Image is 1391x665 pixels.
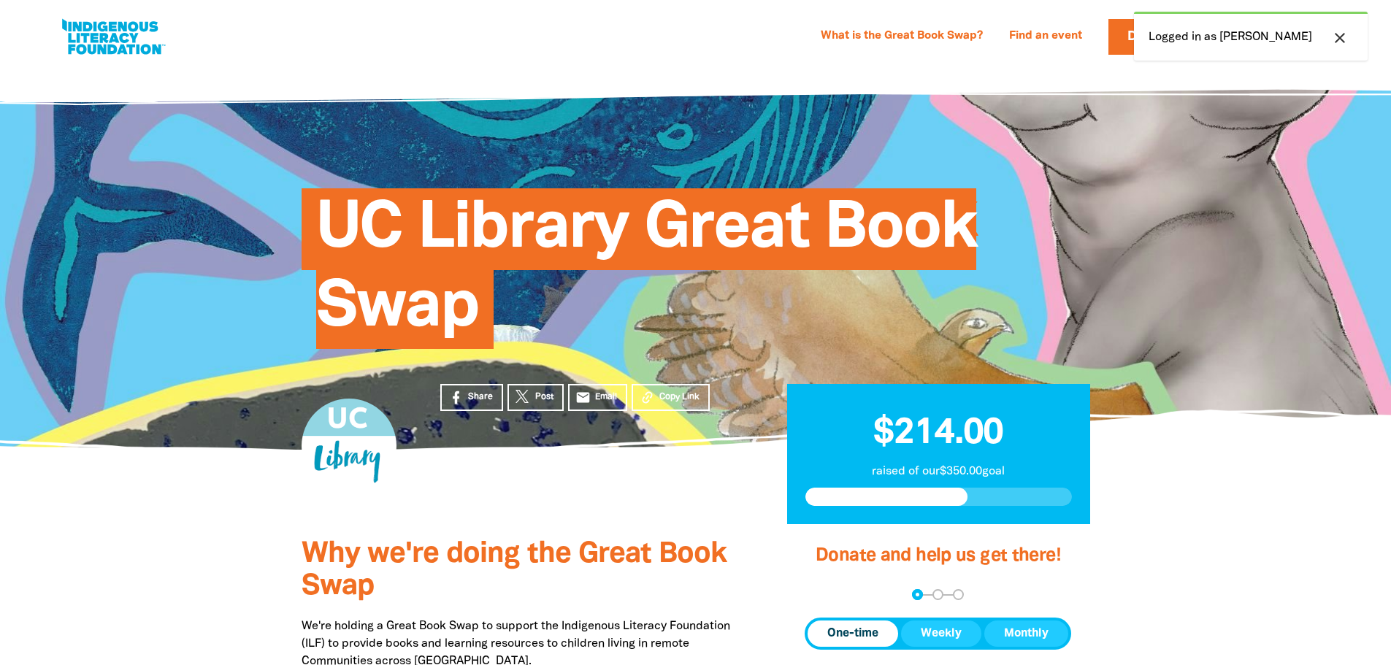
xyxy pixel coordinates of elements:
button: Monthly [984,620,1068,647]
span: Donate and help us get there! [816,547,1061,564]
a: emailEmail [568,384,628,411]
button: Navigate to step 1 of 3 to enter your donation amount [912,589,923,600]
p: raised of our $350.00 goal [805,463,1072,480]
button: Navigate to step 2 of 3 to enter your details [932,589,943,600]
span: Monthly [1004,625,1049,642]
span: Copy Link [659,391,700,404]
button: close [1327,28,1353,47]
span: Share [468,391,493,404]
div: Logged in as [PERSON_NAME] [1134,12,1368,61]
span: Post [535,391,553,404]
a: Donate [1108,19,1200,55]
span: Why we're doing the Great Book Swap [302,541,727,600]
span: Weekly [921,625,962,642]
span: Email [595,391,617,404]
span: UC Library Great Book Swap [316,199,977,349]
span: $214.00 [873,417,1003,450]
span: One-time [827,625,878,642]
button: Weekly [901,620,981,647]
a: Share [440,384,503,411]
i: close [1331,29,1349,47]
a: Find an event [1000,25,1091,48]
div: Donation frequency [805,618,1071,650]
button: Copy Link [632,384,710,411]
button: One-time [808,620,898,647]
a: Post [507,384,564,411]
a: What is the Great Book Swap? [812,25,992,48]
i: email [575,390,591,405]
button: Navigate to step 3 of 3 to enter your payment details [953,589,964,600]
